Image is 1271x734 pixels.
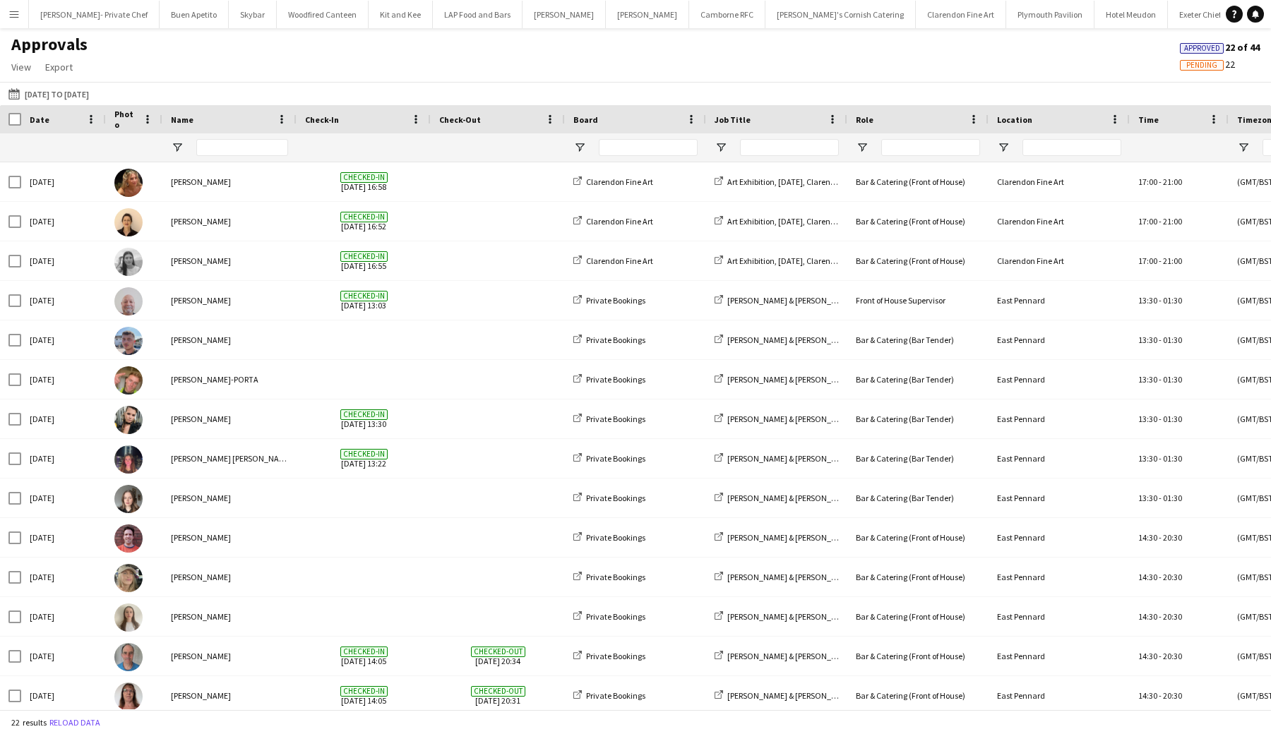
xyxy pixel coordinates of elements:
[21,360,106,399] div: [DATE]
[586,651,645,661] span: Private Bookings
[586,335,645,345] span: Private Bookings
[727,414,965,424] span: [PERSON_NAME] & [PERSON_NAME], [GEOGRAPHIC_DATA], [DATE]
[1006,1,1094,28] button: Plymouth Pavilion
[305,241,422,280] span: [DATE] 16:55
[586,216,653,227] span: Clarendon Fine Art
[162,597,297,636] div: [PERSON_NAME]
[586,414,645,424] span: Private Bookings
[715,532,965,543] a: [PERSON_NAME] & [PERSON_NAME], [GEOGRAPHIC_DATA], [DATE]
[162,439,297,478] div: [PERSON_NAME] [PERSON_NAME]
[114,208,143,236] img: Ruth Wilkes
[856,114,873,125] span: Role
[765,1,916,28] button: [PERSON_NAME]'s Cornish Catering
[916,1,1006,28] button: Clarendon Fine Art
[1163,493,1182,503] span: 01:30
[305,637,422,675] span: [DATE] 14:05
[1163,611,1182,622] span: 20:30
[573,255,653,266] a: Clarendon Fine Art
[573,651,645,661] a: Private Bookings
[1138,690,1157,701] span: 14:30
[1163,374,1182,385] span: 01:30
[114,485,143,513] img: Lauren Rickard
[21,320,106,359] div: [DATE]
[715,572,965,582] a: [PERSON_NAME] & [PERSON_NAME], [GEOGRAPHIC_DATA], [DATE]
[1094,1,1168,28] button: Hotel Meudon
[847,399,989,438] div: Bar & Catering (Bar Tender)
[21,558,106,596] div: [DATE]
[471,646,525,657] span: Checked-out
[586,493,645,503] span: Private Bookings
[586,176,653,187] span: Clarendon Fine Art
[340,646,388,657] span: Checked-in
[21,439,106,478] div: [DATE]
[727,295,965,306] span: [PERSON_NAME] & [PERSON_NAME], [GEOGRAPHIC_DATA], [DATE]
[573,493,645,503] a: Private Bookings
[1159,255,1162,266] span: -
[573,611,645,622] a: Private Bookings
[715,216,894,227] a: Art Exhibition, [DATE], Clarendon Fine Art Truro
[114,603,143,632] img: Gabrielle Wright
[1138,572,1157,582] span: 14:30
[715,114,751,125] span: Job Title
[162,637,297,675] div: [PERSON_NAME]
[340,172,388,183] span: Checked-in
[606,1,689,28] button: [PERSON_NAME]
[11,61,31,73] span: View
[573,414,645,424] a: Private Bookings
[1138,493,1157,503] span: 13:30
[1180,41,1260,54] span: 22 of 44
[340,409,388,420] span: Checked-in
[599,139,698,156] input: Board Filter Input
[573,295,645,306] a: Private Bookings
[689,1,765,28] button: Camborne RFC
[989,281,1130,320] div: East Pennard
[160,1,229,28] button: Buen Apetito
[171,114,193,125] span: Name
[114,564,143,592] img: Imogen Wright
[305,162,422,201] span: [DATE] 16:58
[114,406,143,434] img: Lucy Forbes
[340,251,388,262] span: Checked-in
[1159,493,1162,503] span: -
[21,597,106,636] div: [DATE]
[573,690,645,701] a: Private Bookings
[439,676,556,715] span: [DATE] 20:31
[1138,453,1157,464] span: 13:30
[727,255,894,266] span: Art Exhibition, [DATE], Clarendon Fine Art Truro
[586,295,645,306] span: Private Bookings
[1184,44,1220,53] span: Approved
[586,572,645,582] span: Private Bookings
[847,360,989,399] div: Bar & Catering (Bar Tender)
[1159,216,1162,227] span: -
[586,611,645,622] span: Private Bookings
[30,114,49,125] span: Date
[340,291,388,301] span: Checked-in
[847,241,989,280] div: Bar & Catering (Front of House)
[727,335,965,345] span: [PERSON_NAME] & [PERSON_NAME], [GEOGRAPHIC_DATA], [DATE]
[21,637,106,675] div: [DATE]
[340,686,388,697] span: Checked-in
[586,532,645,543] span: Private Bookings
[727,216,894,227] span: Art Exhibition, [DATE], Clarendon Fine Art Truro
[305,439,422,478] span: [DATE] 13:22
[305,399,422,438] span: [DATE] 13:30
[727,690,965,701] span: [PERSON_NAME] & [PERSON_NAME], [GEOGRAPHIC_DATA], [DATE]
[727,176,894,187] span: Art Exhibition, [DATE], Clarendon Fine Art Truro
[1163,414,1182,424] span: 01:30
[1159,374,1162,385] span: -
[162,162,297,201] div: [PERSON_NAME]
[162,479,297,517] div: [PERSON_NAME]
[162,202,297,241] div: [PERSON_NAME]
[1163,690,1182,701] span: 20:30
[573,374,645,385] a: Private Bookings
[1180,58,1235,71] span: 22
[727,611,965,622] span: [PERSON_NAME] & [PERSON_NAME], [GEOGRAPHIC_DATA], [DATE]
[114,109,137,130] span: Photo
[989,162,1130,201] div: Clarendon Fine Art
[715,255,894,266] a: Art Exhibition, [DATE], Clarendon Fine Art Truro
[989,676,1130,715] div: East Pennard
[847,558,989,596] div: Bar & Catering (Front of House)
[1159,690,1162,701] span: -
[1163,295,1182,306] span: 01:30
[29,1,160,28] button: [PERSON_NAME]- Private Chef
